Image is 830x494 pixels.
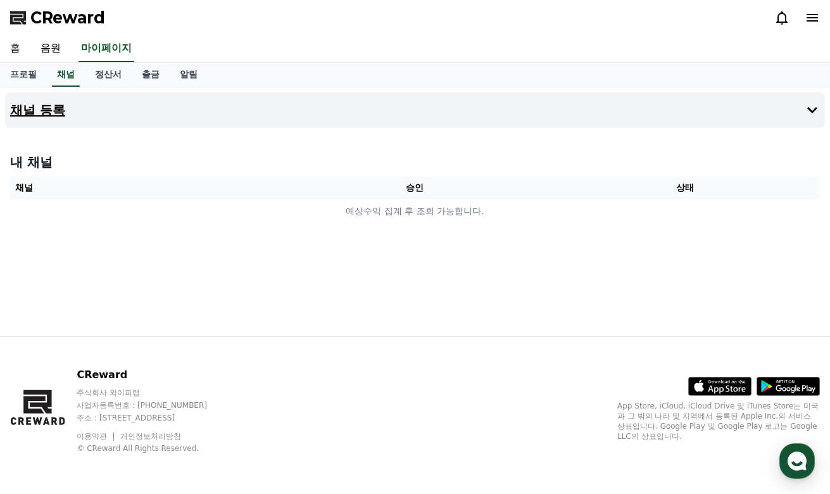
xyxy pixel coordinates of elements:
p: 주소 : [STREET_ADDRESS] [77,413,231,423]
a: 알림 [170,63,208,87]
span: 설정 [196,408,211,418]
a: 음원 [30,35,71,62]
p: CReward [77,367,231,383]
p: © CReward All Rights Reserved. [77,443,231,453]
p: 사업자등록번호 : [PHONE_NUMBER] [77,400,231,410]
h4: 내 채널 [10,153,820,171]
a: 설정 [163,389,243,421]
span: 홈 [40,408,47,418]
a: 홈 [4,389,84,421]
span: 대화 [116,408,131,419]
p: 주식회사 와이피랩 [77,388,231,398]
th: 상태 [550,176,820,199]
p: App Store, iCloud, iCloud Drive 및 iTunes Store는 미국과 그 밖의 나라 및 지역에서 등록된 Apple Inc.의 서비스 상표입니다. Goo... [617,401,820,441]
a: 이용약관 [77,432,116,441]
a: 채널 [52,63,80,87]
a: 개인정보처리방침 [120,432,181,441]
a: 정산서 [85,63,132,87]
button: 채널 등록 [5,92,825,128]
a: 출금 [132,63,170,87]
th: 승인 [280,176,550,199]
a: CReward [10,8,105,28]
a: 대화 [84,389,163,421]
th: 채널 [10,176,280,199]
h4: 채널 등록 [10,103,65,117]
td: 예상수익 집계 후 조회 가능합니다. [10,199,820,223]
span: CReward [30,8,105,28]
a: 마이페이지 [79,35,134,62]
